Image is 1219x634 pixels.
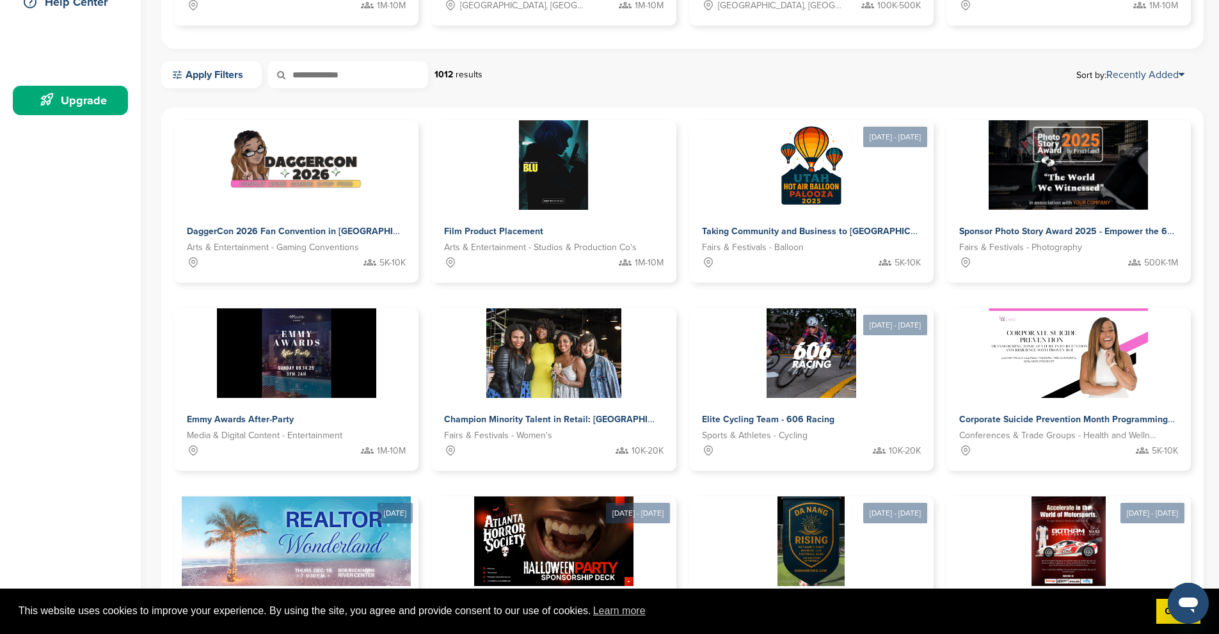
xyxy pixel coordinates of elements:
iframe: Button to launch messaging window [1168,583,1209,624]
img: Sponsorpitch & [767,120,856,210]
a: Sponsorpitch & Champion Minority Talent in Retail: [GEOGRAPHIC_DATA], [GEOGRAPHIC_DATA] & [GEOGRA... [431,308,676,471]
span: Taking Community and Business to [GEOGRAPHIC_DATA] with the [US_STATE] Hot Air Balloon Palooza [702,226,1129,237]
span: Conferences & Trade Groups - Health and Wellness [959,429,1159,443]
img: Sponsorpitch & [767,308,856,398]
span: 1M-10M [635,256,664,270]
a: Sponsorpitch & Corporate Suicide Prevention Month Programming with [PERSON_NAME] Conferences & Tr... [946,308,1191,471]
span: Arts & Entertainment - Gaming Conventions [187,241,359,255]
span: results [456,69,482,80]
span: Champion Minority Talent in Retail: [GEOGRAPHIC_DATA], [GEOGRAPHIC_DATA] & [GEOGRAPHIC_DATA] 2025 [444,414,908,425]
div: [DATE] - [DATE] [863,127,927,147]
span: Emmy Awards After-Party [187,414,294,425]
img: Sponsorpitch & [486,308,621,398]
a: Apply Filters [161,61,262,88]
a: [DATE] - [DATE] Sponsorpitch & Elite Cycling Team - 606 Racing Sports & Athletes - Cycling 10K-20K [689,288,934,471]
span: 5K-10K [895,256,921,270]
span: Arts & Entertainment - Studios & Production Co's [444,241,637,255]
span: Sort by: [1076,70,1184,80]
a: Sponsorpitch & Film Product Placement Arts & Entertainment - Studios & Production Co's 1M-10M [431,120,676,283]
a: Upgrade [13,86,128,115]
span: Media & Digital Content - Entertainment [187,429,342,443]
span: Film Product Placement [444,226,543,237]
span: Fairs & Festivals - Balloon [702,241,804,255]
img: Sponsorpitch & [777,496,845,586]
span: 10K-20K [889,444,921,458]
span: 1M-10M [377,444,406,458]
span: 10K-20K [632,444,664,458]
span: Fairs & Festivals - Photography [959,241,1082,255]
img: Sponsorpitch & [989,308,1148,398]
img: Sponsorpitch & [989,120,1148,210]
a: Recently Added [1106,68,1184,81]
span: Elite Cycling Team - 606 Racing [702,414,834,425]
span: DaggerCon 2026 Fan Convention in [GEOGRAPHIC_DATA], [GEOGRAPHIC_DATA] [187,226,527,237]
span: 500K-1M [1144,256,1178,270]
img: Sponsorpitch & [474,496,633,586]
img: Sponsorpitch & [182,496,411,586]
span: Fairs & Festivals - Women's [444,429,552,443]
a: [DATE] - [DATE] Sponsorpitch & Taking Community and Business to [GEOGRAPHIC_DATA] with the [US_ST... [689,100,934,283]
span: This website uses cookies to improve your experience. By using the site, you agree and provide co... [19,601,1146,621]
div: [DATE] - [DATE] [1120,503,1184,523]
a: Sponsorpitch & Emmy Awards After-Party Media & Digital Content - Entertainment 1M-10M [174,308,418,471]
a: dismiss cookie message [1156,599,1200,624]
div: [DATE] - [DATE] [863,315,927,335]
div: [DATE] - [DATE] [863,503,927,523]
div: [DATE] [378,503,413,523]
div: [DATE] - [DATE] [606,503,670,523]
span: 5K-10K [379,256,406,270]
img: Sponsorpitch & [229,120,363,210]
img: Sponsorpitch & [519,120,588,210]
a: learn more about cookies [591,601,648,621]
span: Sports & Athletes - Cycling [702,429,808,443]
img: Sponsorpitch & [217,308,376,398]
a: Sponsorpitch & DaggerCon 2026 Fan Convention in [GEOGRAPHIC_DATA], [GEOGRAPHIC_DATA] Arts & Enter... [174,120,418,283]
img: Sponsorpitch & [1032,496,1105,586]
strong: 1012 [434,69,453,80]
span: 5K-10K [1152,444,1178,458]
a: Sponsorpitch & Sponsor Photo Story Award 2025 - Empower the 6th Annual Global Storytelling Compet... [946,120,1191,283]
div: Upgrade [19,89,128,112]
